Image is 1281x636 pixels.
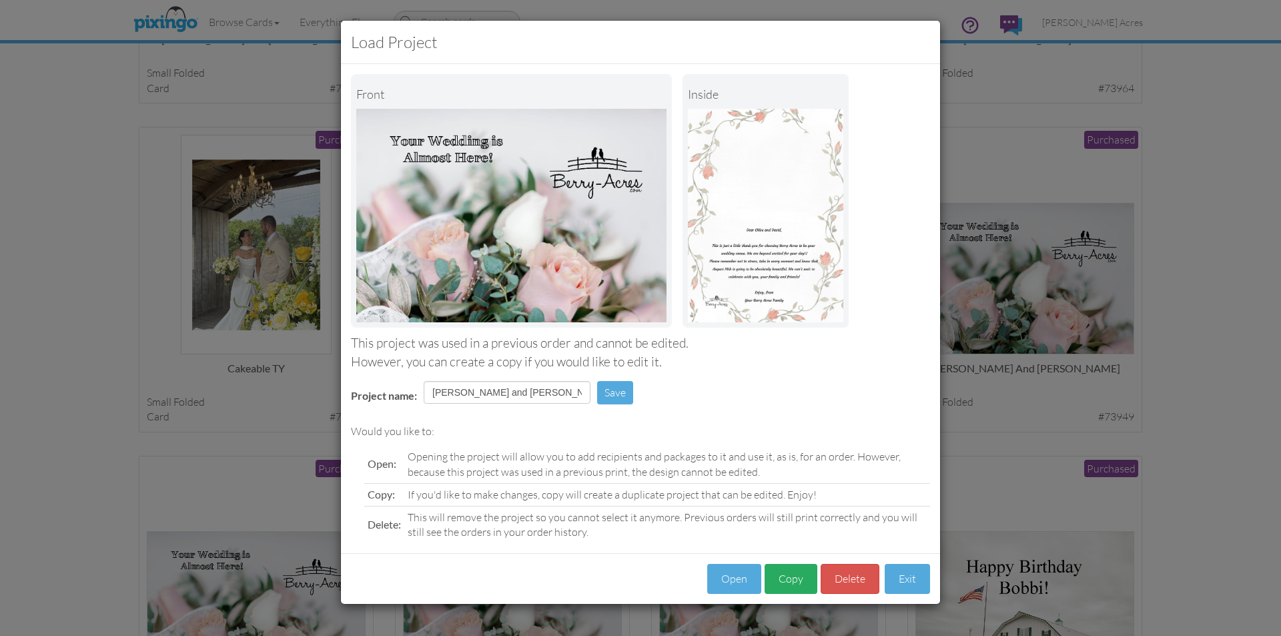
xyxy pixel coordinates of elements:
[1280,635,1281,636] iframe: Chat
[356,79,667,109] div: Front
[351,353,930,371] div: However, you can create a copy if you would like to edit it.
[368,488,395,501] span: Copy:
[404,506,930,543] td: This will remove the project so you cannot select it anymore. Previous orders will still print co...
[351,388,417,404] label: Project name:
[707,564,761,594] button: Open
[404,483,930,506] td: If you'd like to make changes, copy will create a duplicate project that can be edited. Enjoy!
[885,564,930,594] button: Exit
[404,446,930,483] td: Opening the project will allow you to add recipients and packages to it and use it, as is, for an...
[351,424,930,439] div: Would you like to:
[368,457,396,470] span: Open:
[368,518,401,531] span: Delete:
[351,334,930,352] div: This project was used in a previous order and cannot be edited.
[351,31,930,53] h3: Load Project
[688,109,843,322] img: Portrait Image
[821,564,879,594] button: Delete
[765,564,817,594] button: Copy
[597,381,633,404] button: Save
[356,109,667,322] img: Landscape Image
[688,79,843,109] div: inside
[424,381,590,404] input: Enter project name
